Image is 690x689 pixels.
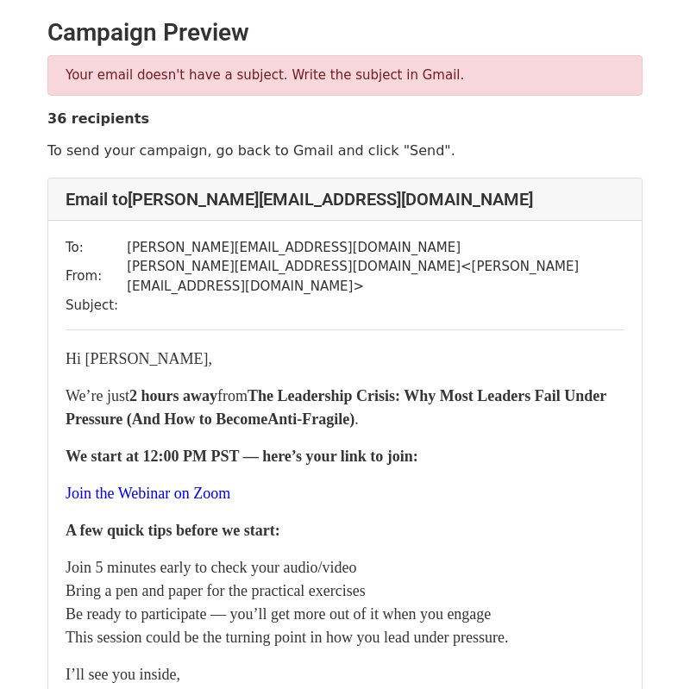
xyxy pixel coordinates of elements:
li: Be ready to participate — you’ll get more out of it when you engage [66,603,624,626]
a: Join the Webinar on Zoom [66,485,230,502]
h2: Campaign Preview [47,18,643,47]
p: This session could be the turning point in how you lead under pressure. [66,626,624,649]
h4: Email to [PERSON_NAME][EMAIL_ADDRESS][DOMAIN_NAME] [66,189,624,210]
span: Anti-Fragile [267,410,349,428]
strong: 36 recipients [47,110,149,127]
p: Hi [PERSON_NAME], [66,348,624,371]
p: To send your campaign, go back to Gmail and click "Send". [47,141,643,160]
td: Subject: [66,296,127,316]
li: Join 5 minutes early to check your audio/video [66,556,624,579]
p: Your email doesn't have a subject. Write the subject in Gmail. [66,66,624,85]
td: [PERSON_NAME][EMAIL_ADDRESS][DOMAIN_NAME] [127,238,624,258]
p: We’re just from . [66,385,624,431]
strong: 2 hours away [129,387,217,404]
strong: We start at 12:00 PM PST — here’s your link to join: [66,448,418,465]
td: [PERSON_NAME][EMAIL_ADDRESS][DOMAIN_NAME] < [PERSON_NAME][EMAIL_ADDRESS][DOMAIN_NAME] > [127,257,624,296]
td: From: [66,257,127,296]
td: To: [66,238,127,258]
strong: A few quick tips before we start: [66,522,280,539]
li: Bring a pen and paper for the practical exercises [66,579,624,603]
strong: The Leadership Crisis: Why Most Leaders Fail Under Pressure (And How to Become ) [66,387,606,428]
